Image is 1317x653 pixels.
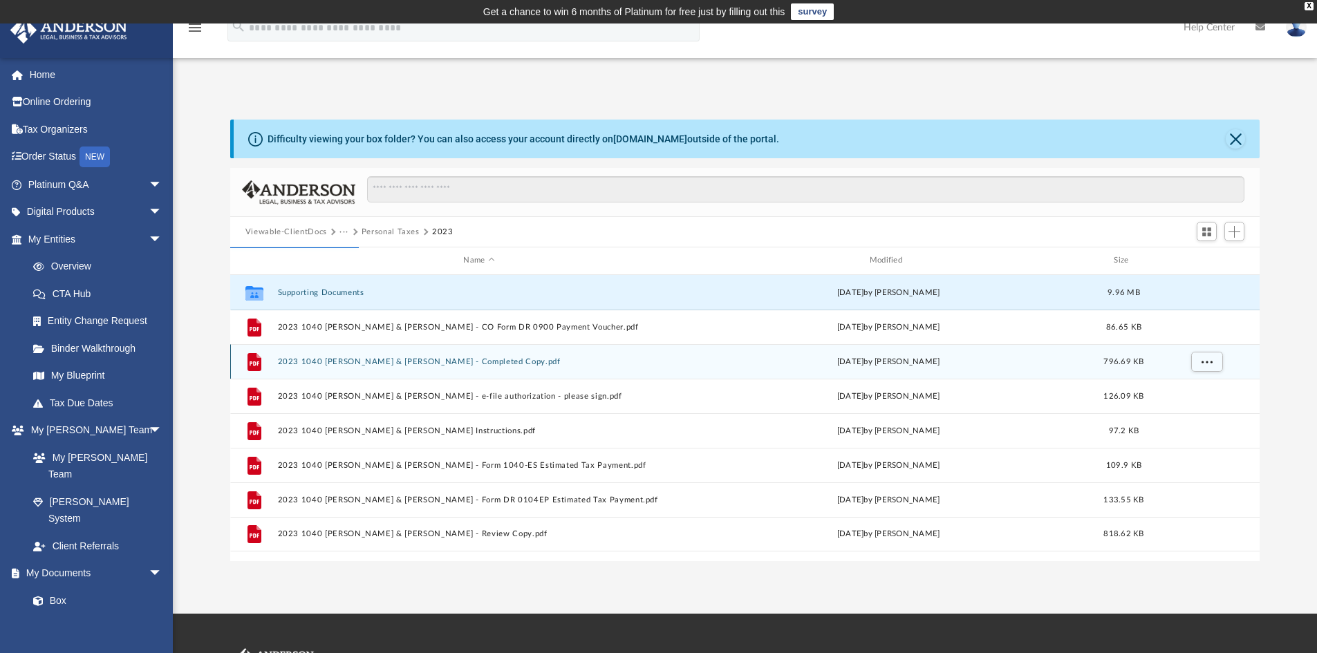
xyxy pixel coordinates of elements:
[277,323,680,332] button: 2023 1040 [PERSON_NAME] & [PERSON_NAME] - CO Form DR 0900 Payment Voucher.pdf
[187,26,203,36] a: menu
[686,321,1090,333] div: [DATE] by [PERSON_NAME]
[432,226,454,238] button: 2023
[1103,530,1143,538] span: 818.62 KB
[1190,316,1222,337] button: More options
[686,390,1090,402] div: [DATE] by [PERSON_NAME]
[1226,129,1245,149] button: Close
[686,355,1090,368] div: [DATE] by [PERSON_NAME]
[236,254,271,267] div: id
[19,253,183,281] a: Overview
[1190,386,1222,406] button: More options
[1190,351,1222,372] button: More options
[686,254,1090,267] div: Modified
[339,226,348,238] button: ···
[1103,392,1143,399] span: 126.09 KB
[10,171,183,198] a: Platinum Q&Aarrow_drop_down
[10,225,183,253] a: My Entitiesarrow_drop_down
[149,560,176,588] span: arrow_drop_down
[277,461,680,470] button: 2023 1040 [PERSON_NAME] & [PERSON_NAME] - Form 1040-ES Estimated Tax Payment.pdf
[10,198,183,226] a: Digital Productsarrow_drop_down
[19,488,176,532] a: [PERSON_NAME] System
[686,424,1090,437] div: [DATE] by [PERSON_NAME]
[80,146,110,167] div: NEW
[10,143,183,171] a: Order StatusNEW
[19,334,183,362] a: Binder Walkthrough
[19,532,176,560] a: Client Referrals
[367,176,1244,202] input: Search files and folders
[1305,2,1314,10] div: close
[10,560,176,587] a: My Documentsarrow_drop_down
[10,61,183,88] a: Home
[1190,489,1222,510] button: More options
[149,417,176,445] span: arrow_drop_down
[277,357,680,366] button: 2023 1040 [PERSON_NAME] & [PERSON_NAME] - Completed Copy.pdf
[483,3,785,20] div: Get a chance to win 6 months of Platinum for free just by filling out this
[1224,222,1245,241] button: Add
[686,286,1090,299] div: [DATE] by [PERSON_NAME]
[1108,288,1140,296] span: 9.96 MB
[1096,254,1151,267] div: Size
[187,19,203,36] i: menu
[149,225,176,254] span: arrow_drop_down
[277,426,680,435] button: 2023 1040 [PERSON_NAME] & [PERSON_NAME] Instructions.pdf
[277,392,680,401] button: 2023 1040 [PERSON_NAME] & [PERSON_NAME] - e-file authorization - please sign.pdf
[19,362,176,390] a: My Blueprint
[245,226,327,238] button: Viewable-ClientDocs
[10,417,176,444] a: My [PERSON_NAME] Teamarrow_drop_down
[277,254,680,267] div: Name
[1103,357,1143,365] span: 796.69 KB
[686,528,1090,540] div: [DATE] by [PERSON_NAME]
[613,133,687,144] a: [DOMAIN_NAME]
[1108,426,1139,434] span: 97.2 KB
[1106,323,1141,330] span: 86.65 KB
[1103,495,1143,503] span: 133.55 KB
[10,115,183,143] a: Tax Organizers
[686,493,1090,506] div: [DATE] by [PERSON_NAME]
[1190,420,1222,441] button: More options
[19,280,183,307] a: CTA Hub
[277,495,680,504] button: 2023 1040 [PERSON_NAME] & [PERSON_NAME] - Form DR 0104EP Estimated Tax Payment.pdf
[791,3,834,20] a: survey
[362,226,420,238] button: Personal Taxes
[1190,455,1222,475] button: More options
[1286,17,1307,37] img: User Pic
[19,587,169,614] a: Box
[19,444,169,488] a: My [PERSON_NAME] Team
[268,132,779,146] div: Difficulty viewing your box folder? You can also access your account directly on outside of the p...
[1157,254,1254,267] div: id
[1190,524,1222,545] button: More options
[6,17,131,44] img: Anderson Advisors Platinum Portal
[231,19,246,34] i: search
[149,198,176,227] span: arrow_drop_down
[1106,461,1141,469] span: 109.9 KB
[10,88,183,116] a: Online Ordering
[19,307,183,335] a: Entity Change Request
[1197,222,1217,241] button: Switch to Grid View
[230,275,1260,561] div: grid
[277,529,680,538] button: 2023 1040 [PERSON_NAME] & [PERSON_NAME] - Review Copy.pdf
[277,288,680,297] button: Supporting Documents
[686,459,1090,471] div: [DATE] by [PERSON_NAME]
[149,171,176,199] span: arrow_drop_down
[19,389,183,417] a: Tax Due Dates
